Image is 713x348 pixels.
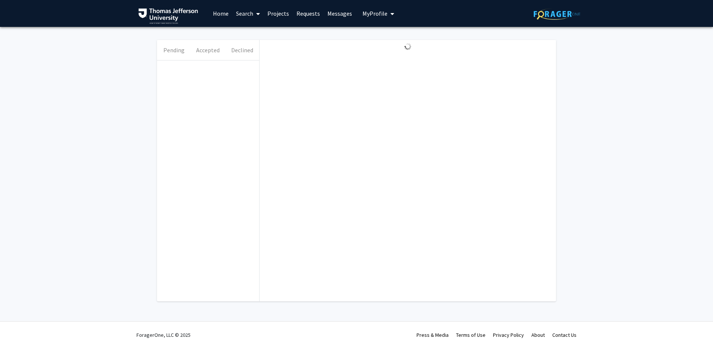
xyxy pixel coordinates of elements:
[225,40,259,60] button: Declined
[138,8,198,24] img: Thomas Jefferson University Logo
[324,0,356,27] a: Messages
[264,0,293,27] a: Projects
[531,332,545,338] a: About
[401,40,414,53] img: Loading
[552,332,577,338] a: Contact Us
[493,332,524,338] a: Privacy Policy
[191,40,225,60] button: Accepted
[362,10,387,17] span: My Profile
[417,332,449,338] a: Press & Media
[136,322,191,348] div: ForagerOne, LLC © 2025
[157,40,191,60] button: Pending
[534,8,580,20] img: ForagerOne Logo
[232,0,264,27] a: Search
[456,332,486,338] a: Terms of Use
[293,0,324,27] a: Requests
[209,0,232,27] a: Home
